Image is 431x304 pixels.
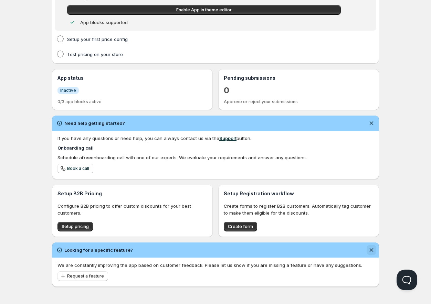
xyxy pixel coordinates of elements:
[64,247,133,253] h2: Looking for a specific feature?
[367,118,376,128] button: Dismiss notification
[62,224,89,229] span: Setup pricing
[67,5,341,15] a: Enable App in theme editor
[224,190,374,197] h3: Setup Registration workflow
[57,75,207,82] h3: App status
[80,19,128,26] p: App blocks supported
[57,190,207,197] h3: Setup B2B Pricing
[60,88,76,93] span: Inactive
[57,144,374,151] h4: Onboarding call
[82,155,91,160] b: free
[224,99,374,105] p: Approve or reject your submissions
[67,36,343,43] h4: Setup your first price config
[57,154,374,161] div: Schedule a onboarding call with one of our experts. We evaluate your requirements and answer any ...
[57,203,207,216] p: Configure B2B pricing to offer custom discounts for your best customers.
[57,164,93,173] a: Book a call
[367,245,376,255] button: Dismiss notification
[67,51,343,58] h4: Test pricing on your store
[397,270,417,290] iframe: Help Scout Beacon - Open
[64,120,125,127] h2: Need help getting started?
[224,222,257,231] button: Create form
[228,224,253,229] span: Create form
[57,222,93,231] button: Setup pricing
[219,135,236,141] a: Support
[224,203,374,216] p: Create forms to register B2B customers. Automatically tag customer to make them eligible for the ...
[57,87,79,94] a: InfoInactive
[57,135,374,142] div: If you have any questions or need help, you can always contact us via the button.
[224,85,229,96] a: 0
[57,99,207,105] p: 0/3 app blocks active
[176,7,232,13] span: Enable App in theme editor
[67,166,89,171] span: Book a call
[224,75,374,82] h3: Pending submissions
[57,271,108,281] button: Request a feature
[67,273,104,279] span: Request a feature
[57,262,374,269] p: We are constantly improving the app based on customer feedback. Please let us know if you are mis...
